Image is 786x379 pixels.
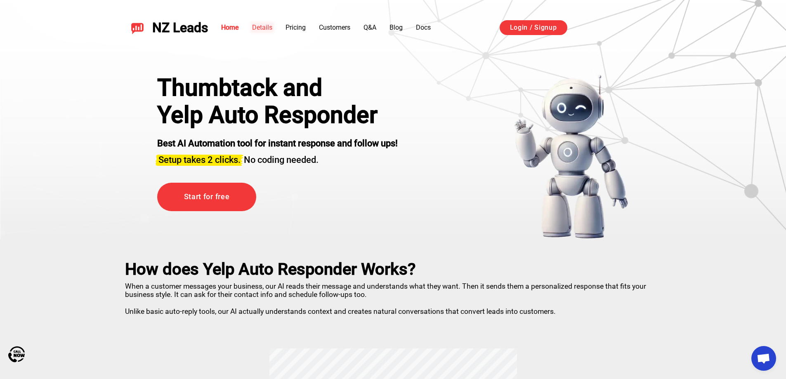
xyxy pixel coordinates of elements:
[158,155,241,165] span: Setup takes 2 clicks.
[576,19,666,37] iframe: Sign in with Google Button
[514,74,629,239] img: yelp bot
[8,346,25,363] img: Call Now
[152,20,208,35] span: NZ Leads
[157,138,398,148] strong: Best AI Automation tool for instant response and follow ups!
[157,74,398,101] div: Thumbtack and
[131,21,144,34] img: NZ Leads logo
[500,20,567,35] a: Login / Signup
[157,150,398,166] h3: No coding needed.
[363,24,376,31] a: Q&A
[252,24,272,31] a: Details
[221,24,239,31] a: Home
[125,260,661,279] h2: How does Yelp Auto Responder Works?
[157,101,398,129] h1: Yelp Auto Responder
[319,24,350,31] a: Customers
[286,24,306,31] a: Pricing
[389,24,403,31] a: Blog
[751,346,776,371] div: Open chat
[157,183,256,211] a: Start for free
[416,24,431,31] a: Docs
[125,279,661,315] p: When a customer messages your business, our AI reads their message and understands what they want...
